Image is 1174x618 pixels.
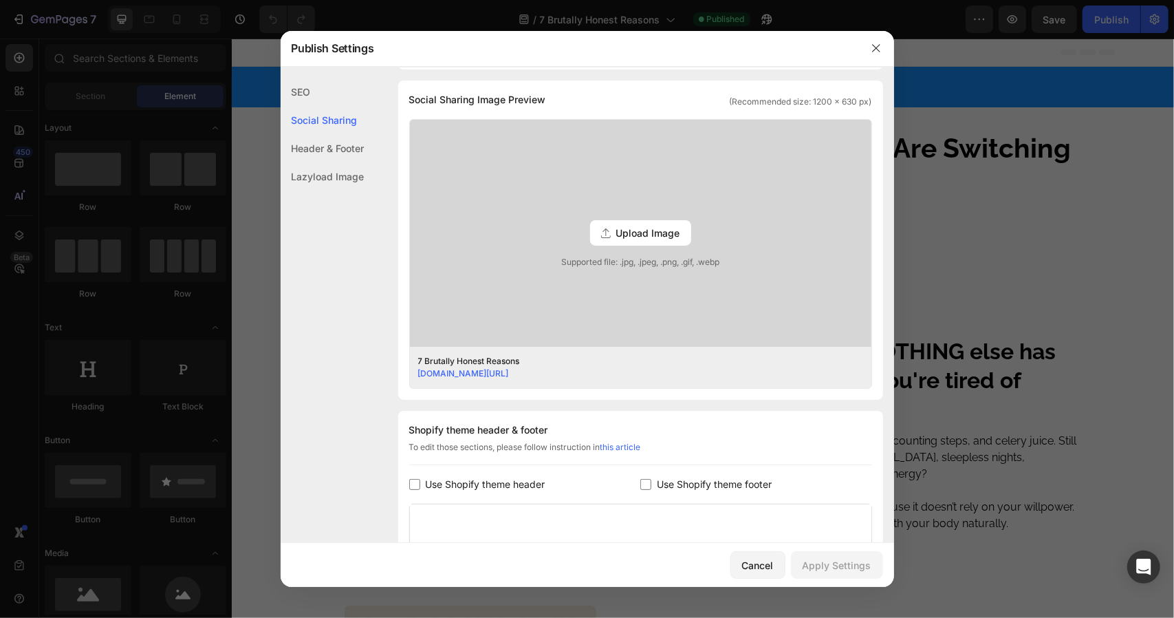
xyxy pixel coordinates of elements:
[730,96,872,108] span: (Recommended size: 1200 x 630 px)
[60,94,839,156] span: 7 Brutally Honest Reasons Why People Over 55 Are Switching to the Auron Ring
[409,441,872,465] div: To edit those sections, please follow instruction in
[58,168,109,219] img: gempages_581681047117234956-29be25bd-0700-4041-9ef0-8515e3a460a1.jpg
[121,178,675,212] p: [PERSON_NAME] [DATE]
[600,442,641,452] a: this article
[803,558,871,573] div: Apply Settings
[426,476,545,493] span: Use Shopify theme header
[742,558,774,573] div: Cancel
[418,368,509,379] a: [DOMAIN_NAME][URL]
[281,30,858,66] div: Publish Settings
[281,78,365,106] div: SEO
[514,462,573,475] strong: Auron Ring
[409,92,546,108] span: Social Sharing Image Preview
[514,396,845,442] span: You’ve tried diet pills, fasting, counting steps, and celery juice. Still stuck with stubborn [ME...
[657,476,772,493] span: Use Shopify theme footer
[410,256,871,268] span: Supported file: .jpg, .jpeg, .png, .gif, .webp
[418,355,842,367] div: 7 Brutally Honest Reasons
[514,462,843,491] span: is different—because it doesn’t rely on your willpower. Just wear it, and let it work with your b...
[281,162,365,191] div: Lazyload Image
[281,106,365,134] div: Social Sharing
[121,179,191,193] strong: Written by:
[281,134,365,162] div: Header & Footer
[730,551,785,579] button: Cancel
[279,37,444,57] strong: Restocked & Ready:
[1127,551,1160,584] div: Open Intercom Messenger
[791,551,883,579] button: Apply Settings
[121,196,210,211] strong: Last Updated:
[444,41,663,56] span: grab yours before it sells out again.
[616,226,680,240] span: Upload Image
[514,300,824,383] span: 1. Because NOTHING else has worked and you're tired of feeling stuck
[409,422,872,438] div: Shopify theme header & footer
[113,267,365,520] img: Alt Image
